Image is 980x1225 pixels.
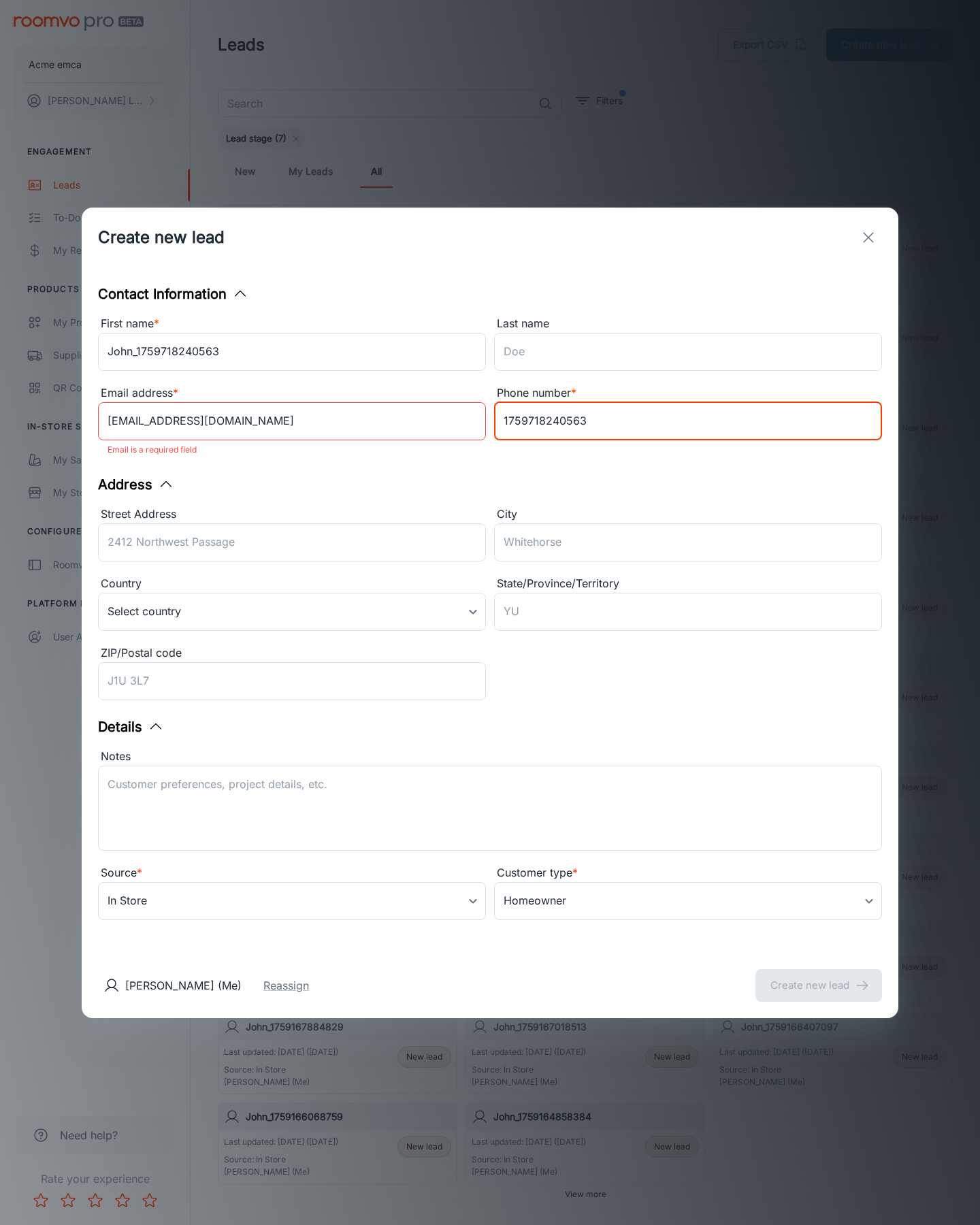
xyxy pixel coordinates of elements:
button: Contact Information [98,284,248,304]
div: Customer type [494,864,882,882]
p: [PERSON_NAME] (Me) [125,977,242,994]
button: exit [855,224,882,251]
input: +1 439-123-4567 [494,402,882,440]
div: Email address [98,385,486,402]
div: City [494,506,882,523]
input: 2412 Northwest Passage [98,523,486,561]
button: Details [98,717,164,737]
div: State/Province/Territory [494,575,882,593]
div: Source [98,864,486,882]
div: Country [98,575,486,593]
input: YU [494,593,882,631]
div: Street Address [98,506,486,523]
div: Notes [98,748,882,766]
button: Address [98,474,174,495]
p: Email is a required field [108,442,476,458]
input: Doe [494,333,882,371]
button: Reassign [263,977,309,994]
div: In Store [98,882,486,920]
div: Homeowner [494,882,882,920]
div: ZIP/Postal code [98,644,486,662]
div: First name [98,315,486,333]
h1: Create new lead [98,225,225,250]
input: myname@example.com [98,402,486,440]
div: Select country [98,593,486,631]
input: J1U 3L7 [98,662,486,700]
div: Phone number [494,385,882,402]
input: John [98,333,486,371]
div: Last name [494,315,882,333]
input: Whitehorse [494,523,882,561]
